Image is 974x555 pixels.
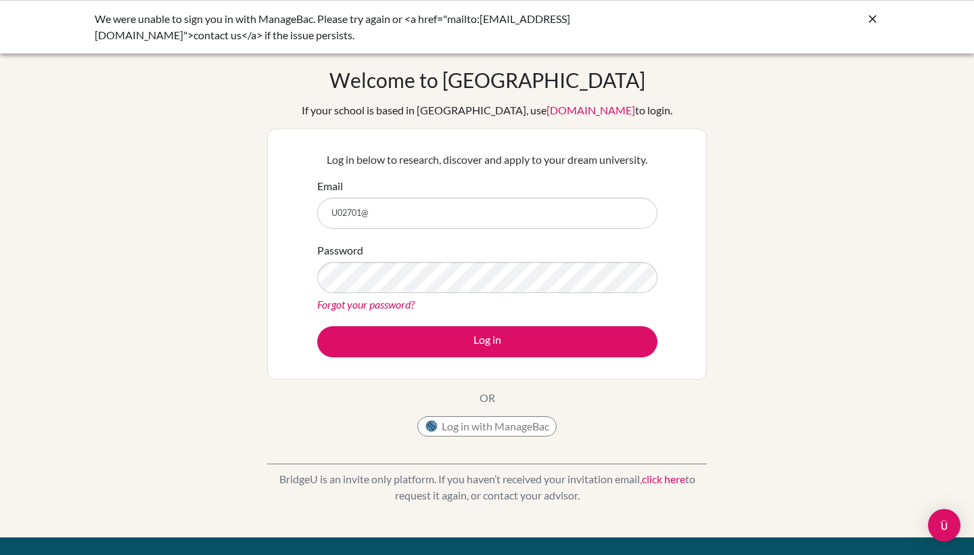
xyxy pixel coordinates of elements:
[267,471,707,504] p: BridgeU is an invite only platform. If you haven’t received your invitation email, to request it ...
[317,242,363,259] label: Password
[417,416,557,437] button: Log in with ManageBac
[317,326,657,357] button: Log in
[302,102,672,118] div: If your school is based in [GEOGRAPHIC_DATA], use to login.
[928,509,960,541] div: Open Intercom Messenger
[547,104,635,116] a: [DOMAIN_NAME]
[317,298,415,311] a: Forgot your password?
[642,472,685,485] a: click here
[480,390,495,406] p: OR
[317,178,343,194] label: Email
[329,68,645,92] h1: Welcome to [GEOGRAPHIC_DATA]
[95,11,676,43] div: We were unable to sign you in with ManageBac. Please try again or <a href="mailto:[EMAIL_ADDRESS]...
[317,152,657,168] p: Log in below to research, discover and apply to your dream university.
